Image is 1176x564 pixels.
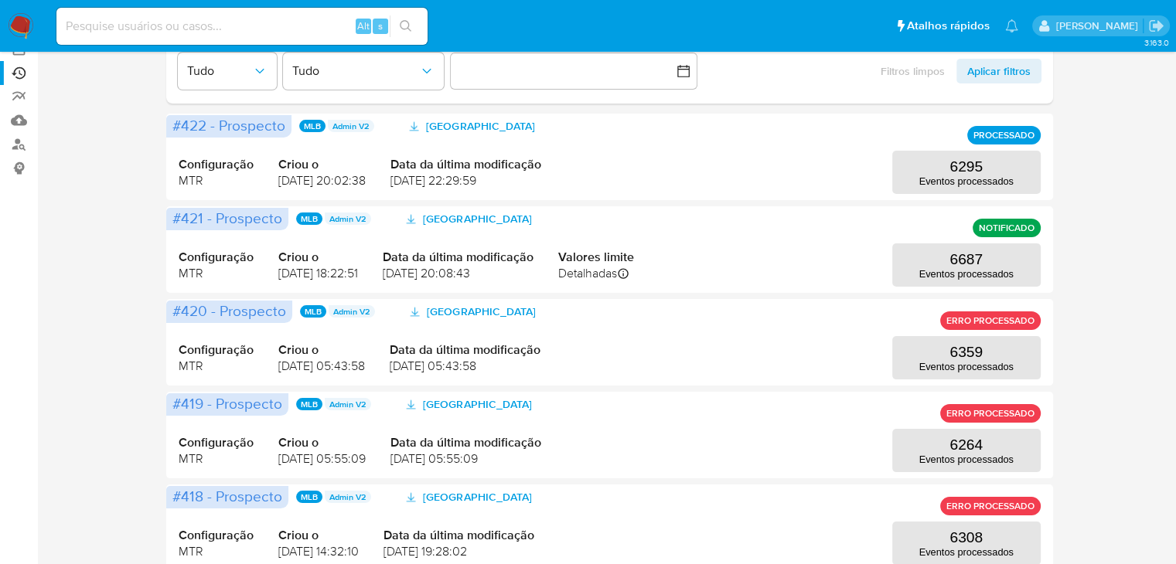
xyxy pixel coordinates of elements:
[378,19,383,33] span: s
[1055,19,1143,33] p: matias.logusso@mercadopago.com.br
[1005,19,1018,32] a: Notificações
[1144,36,1168,49] span: 3.163.0
[907,18,990,34] span: Atalhos rápidos
[357,19,370,33] span: Alt
[390,15,421,37] button: search-icon
[1148,18,1164,34] a: Sair
[56,16,428,36] input: Pesquise usuários ou casos...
